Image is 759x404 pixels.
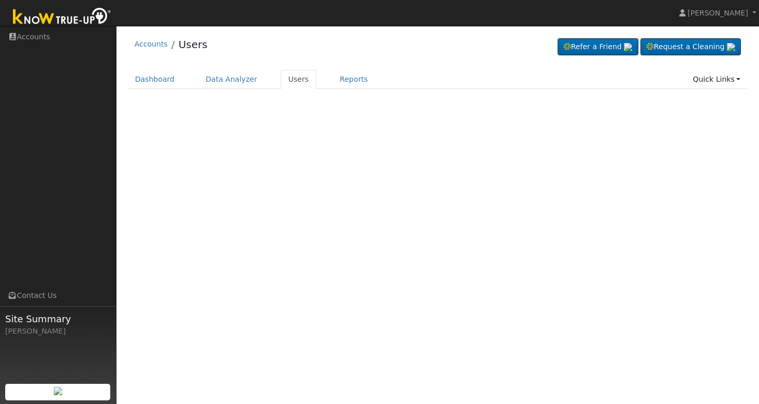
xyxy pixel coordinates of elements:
img: Know True-Up [8,6,116,29]
a: Data Analyzer [198,70,265,89]
a: Reports [332,70,375,89]
a: Users [179,38,208,51]
span: [PERSON_NAME] [688,9,748,17]
span: Site Summary [5,312,111,326]
img: retrieve [727,43,735,51]
a: Refer a Friend [558,38,638,56]
a: Dashboard [127,70,183,89]
div: [PERSON_NAME] [5,326,111,337]
a: Users [281,70,317,89]
a: Quick Links [685,70,748,89]
a: Request a Cleaning [640,38,741,56]
img: retrieve [54,387,62,395]
img: retrieve [624,43,632,51]
a: Accounts [135,40,168,48]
